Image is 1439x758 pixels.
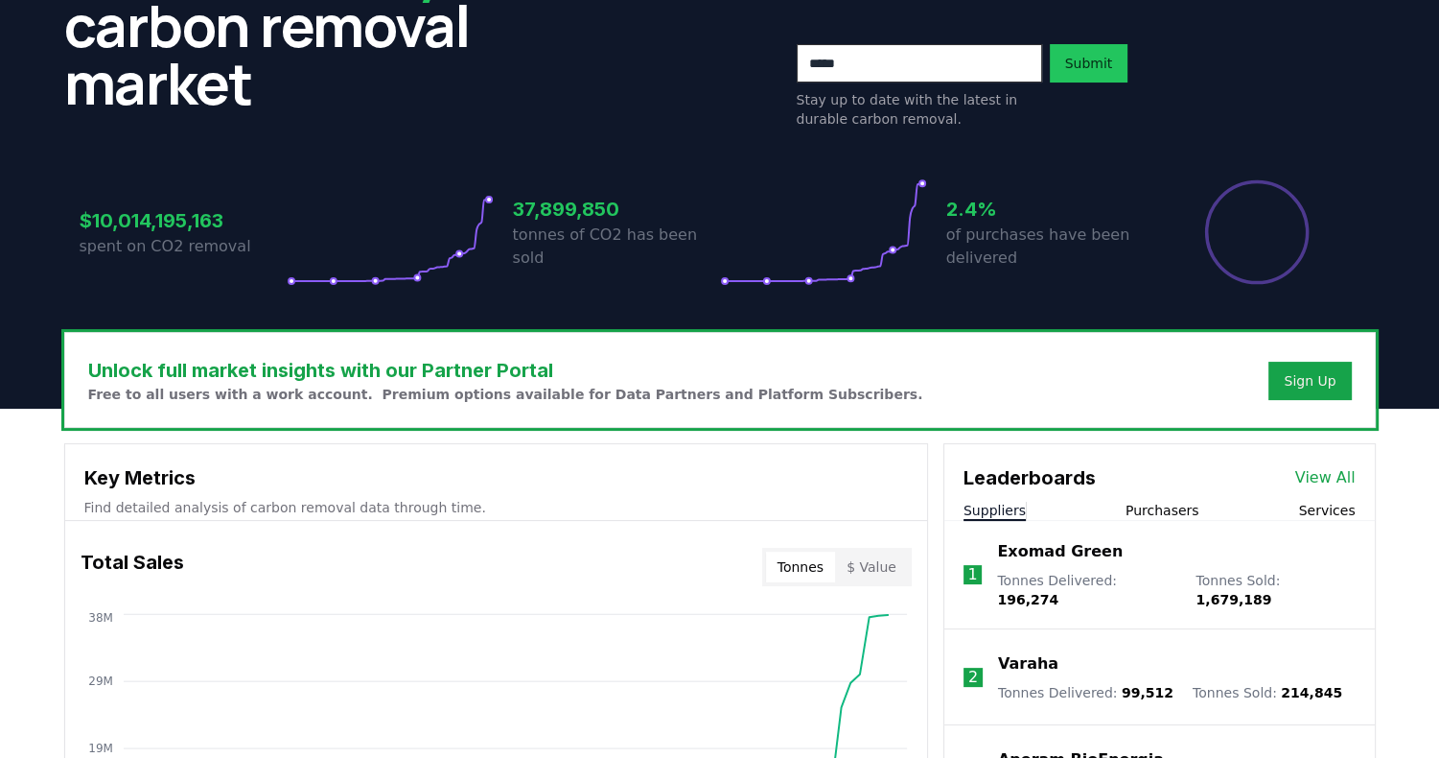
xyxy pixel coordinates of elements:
[997,592,1058,607] span: 196,274
[88,611,113,625] tspan: 38M
[84,463,908,492] h3: Key Metrics
[1193,683,1342,702] p: Tonnes Sold :
[88,385,923,404] p: Free to all users with a work account. Premium options available for Data Partners and Platform S...
[513,224,720,270] p: tonnes of CO2 has been sold
[1281,685,1342,700] span: 214,845
[80,235,287,258] p: spent on CO2 removal
[963,463,1096,492] h3: Leaderboards
[80,206,287,235] h3: $10,014,195,163
[968,666,978,689] p: 2
[997,571,1176,609] p: Tonnes Delivered :
[1284,371,1335,391] a: Sign Up
[797,90,1042,129] p: Stay up to date with the latest in durable carbon removal.
[513,195,720,224] h3: 37,899,850
[998,683,1173,702] p: Tonnes Delivered :
[88,356,923,385] h3: Unlock full market insights with our Partner Portal
[998,652,1058,675] a: Varaha
[963,501,1026,520] button: Suppliers
[766,552,835,582] button: Tonnes
[835,552,908,582] button: $ Value
[946,224,1153,270] p: of purchases have been delivered
[81,548,184,586] h3: Total Sales
[1298,501,1355,520] button: Services
[1122,685,1173,700] span: 99,512
[1195,592,1271,607] span: 1,679,189
[1126,501,1199,520] button: Purchasers
[88,675,113,688] tspan: 29M
[1295,466,1356,489] a: View All
[88,742,113,755] tspan: 19M
[84,498,908,517] p: Find detailed analysis of carbon removal data through time.
[1195,571,1355,609] p: Tonnes Sold :
[1050,44,1128,83] button: Submit
[1203,178,1311,286] div: Percentage of sales delivered
[946,195,1153,224] h3: 2.4%
[1268,362,1351,400] button: Sign Up
[967,563,977,586] p: 1
[997,540,1123,563] a: Exomad Green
